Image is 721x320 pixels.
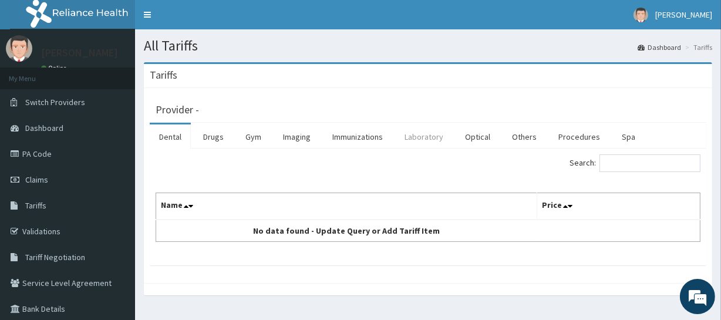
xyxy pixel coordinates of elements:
[25,97,85,107] span: Switch Providers
[25,200,46,211] span: Tariffs
[549,124,609,149] a: Procedures
[655,9,712,20] span: [PERSON_NAME]
[638,42,681,52] a: Dashboard
[682,42,712,52] li: Tariffs
[25,252,85,262] span: Tariff Negotiation
[25,123,63,133] span: Dashboard
[503,124,546,149] a: Others
[156,105,199,115] h3: Provider -
[150,124,191,149] a: Dental
[194,124,233,149] a: Drugs
[41,48,118,58] p: [PERSON_NAME]
[395,124,453,149] a: Laboratory
[156,220,537,242] td: No data found - Update Query or Add Tariff Item
[323,124,392,149] a: Immunizations
[634,8,648,22] img: User Image
[537,193,700,220] th: Price
[236,124,271,149] a: Gym
[150,70,177,80] h3: Tariffs
[456,124,500,149] a: Optical
[6,35,32,62] img: User Image
[599,154,700,172] input: Search:
[41,64,69,72] a: Online
[612,124,645,149] a: Spa
[25,174,48,185] span: Claims
[144,38,712,53] h1: All Tariffs
[570,154,700,172] label: Search:
[156,193,537,220] th: Name
[274,124,320,149] a: Imaging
